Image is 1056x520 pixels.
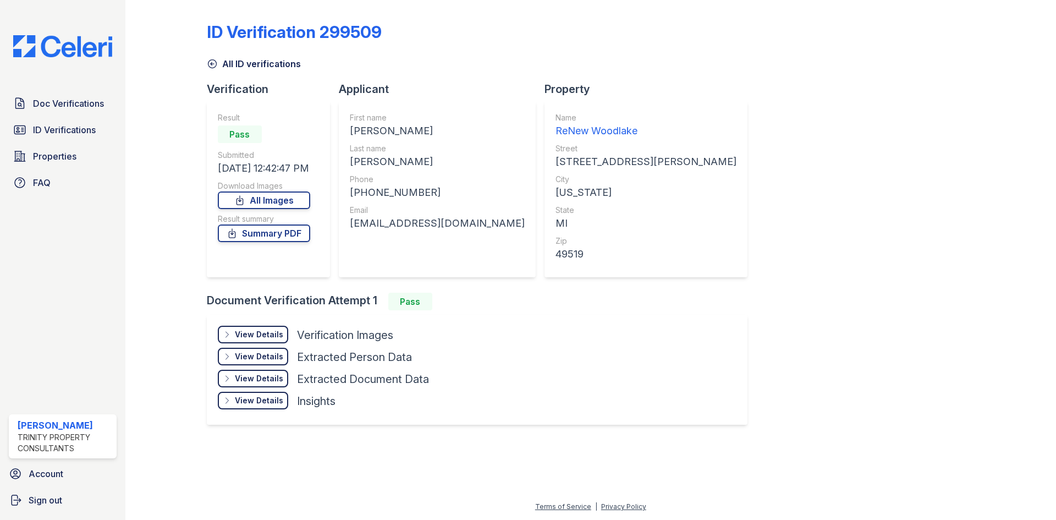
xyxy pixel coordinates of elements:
[218,150,310,161] div: Submitted
[207,81,339,97] div: Verification
[18,432,112,454] div: Trinity Property Consultants
[555,185,736,200] div: [US_STATE]
[601,502,646,511] a: Privacy Policy
[33,123,96,136] span: ID Verifications
[350,143,525,154] div: Last name
[29,467,63,480] span: Account
[4,489,121,511] a: Sign out
[350,185,525,200] div: [PHONE_NUMBER]
[235,395,283,406] div: View Details
[339,81,544,97] div: Applicant
[218,161,310,176] div: [DATE] 12:42:47 PM
[350,205,525,216] div: Email
[555,174,736,185] div: City
[207,57,301,70] a: All ID verifications
[9,92,117,114] a: Doc Verifications
[555,143,736,154] div: Street
[595,502,597,511] div: |
[9,145,117,167] a: Properties
[555,236,736,247] div: Zip
[235,351,283,362] div: View Details
[350,112,525,123] div: First name
[297,393,335,409] div: Insights
[350,154,525,169] div: [PERSON_NAME]
[235,373,283,384] div: View Details
[297,371,429,387] div: Extracted Document Data
[350,174,525,185] div: Phone
[350,123,525,139] div: [PERSON_NAME]
[555,112,736,139] a: Name ReNew Woodlake
[218,125,262,143] div: Pass
[218,112,310,123] div: Result
[218,225,310,242] a: Summary PDF
[33,176,51,189] span: FAQ
[555,123,736,139] div: ReNew Woodlake
[29,494,62,507] span: Sign out
[297,327,393,343] div: Verification Images
[350,216,525,231] div: [EMAIL_ADDRESS][DOMAIN_NAME]
[218,214,310,225] div: Result summary
[207,22,382,42] div: ID Verification 299509
[4,35,121,57] img: CE_Logo_Blue-a8612792a0a2168367f1c8372b55b34899dd931a85d93a1a3d3e32e68fde9ad4.png
[18,419,112,432] div: [PERSON_NAME]
[555,247,736,262] div: 49519
[235,329,283,340] div: View Details
[555,216,736,231] div: MI
[218,191,310,209] a: All Images
[207,293,756,310] div: Document Verification Attempt 1
[555,112,736,123] div: Name
[535,502,591,511] a: Terms of Service
[544,81,756,97] div: Property
[218,180,310,191] div: Download Images
[9,119,117,141] a: ID Verifications
[555,154,736,169] div: [STREET_ADDRESS][PERSON_NAME]
[297,349,412,365] div: Extracted Person Data
[388,293,432,310] div: Pass
[33,150,76,163] span: Properties
[555,205,736,216] div: State
[33,97,104,110] span: Doc Verifications
[9,172,117,194] a: FAQ
[4,463,121,485] a: Account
